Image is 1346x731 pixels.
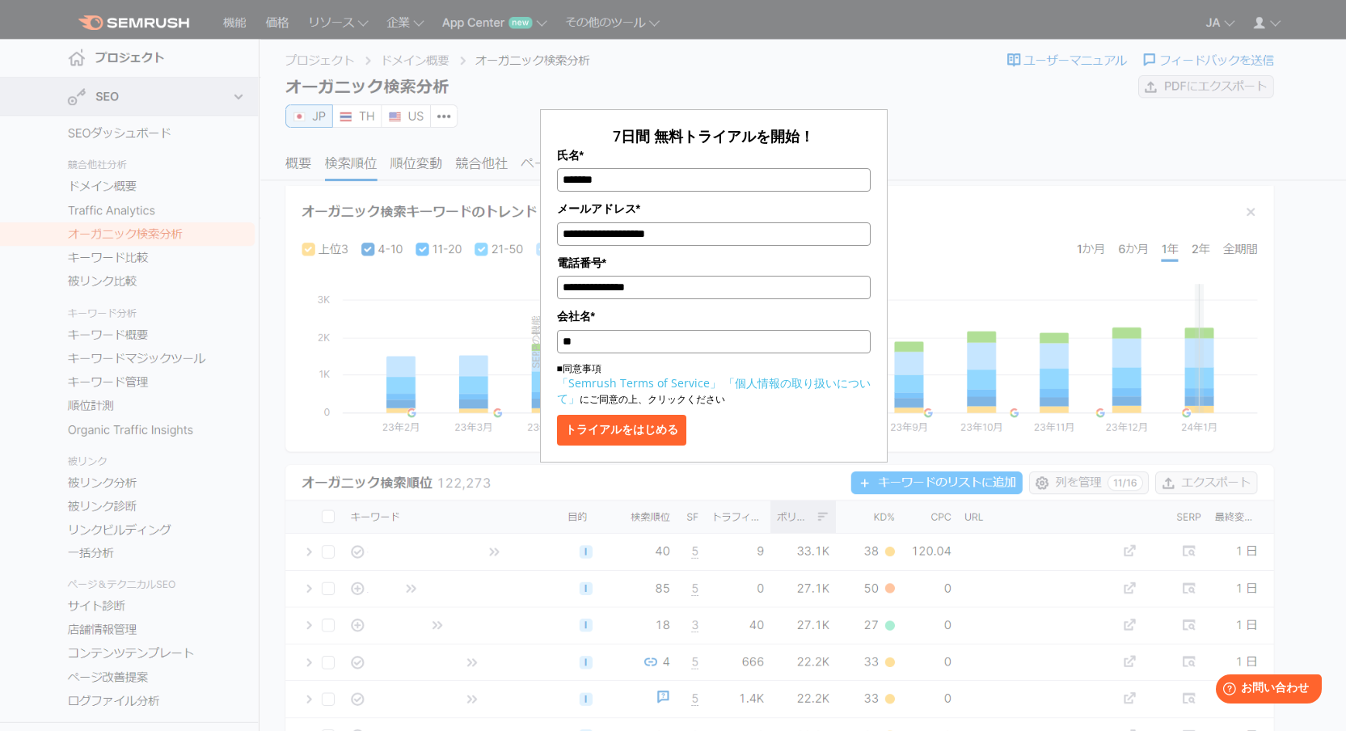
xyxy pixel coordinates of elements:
[557,254,871,272] label: 電話番号*
[557,415,686,446] button: トライアルをはじめる
[557,375,721,391] a: 「Semrush Terms of Service」
[557,200,871,218] label: メールアドレス*
[557,361,871,407] p: ■同意事項 にご同意の上、クリックください
[1202,668,1328,713] iframe: Help widget launcher
[613,126,814,146] span: 7日間 無料トライアルを開始！
[557,375,871,406] a: 「個人情報の取り扱いについて」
